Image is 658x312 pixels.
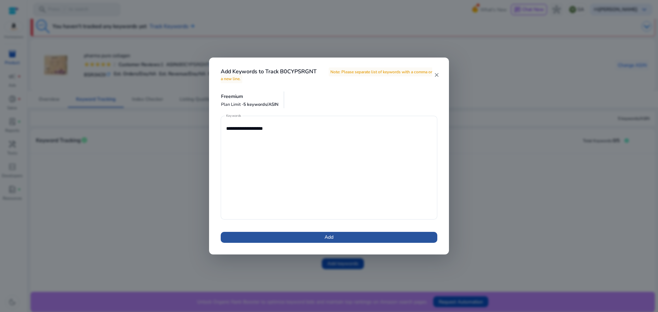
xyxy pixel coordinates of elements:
mat-label: Keywords [226,113,241,118]
span: Add [325,234,333,241]
button: Add [221,232,437,243]
h4: Add Keywords to Track B0CYPSRGNT [221,68,434,82]
mat-icon: close [434,72,439,78]
span: Note: Please separate list of keywords with a comma or a new line. [221,67,432,83]
h5: Freemium [221,94,279,100]
p: Plan Limit - [221,101,279,108]
span: 5 keywords/ASIN [243,101,279,108]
